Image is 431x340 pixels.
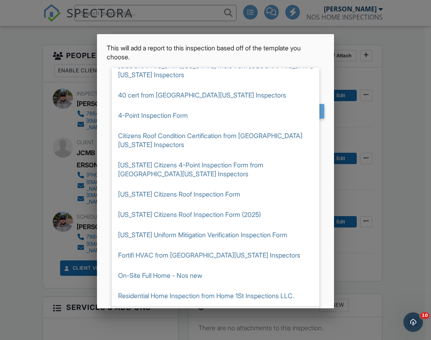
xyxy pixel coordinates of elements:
span: 40 cert from [GEOGRAPHIC_DATA][US_STATE] Inspectors [112,85,319,105]
span: 4-Point Inspection Form [112,105,319,126]
span: [US_STATE] Citizens Roof Inspection Form [112,184,319,204]
span: Fortifi HVAC from [GEOGRAPHIC_DATA][US_STATE] Inspectors [112,245,319,265]
span: [GEOGRAPHIC_DATA][US_STATE] Mold from [GEOGRAPHIC_DATA][US_STATE] Inspectors [112,56,319,85]
span: On-Site Full Home - Nos new [112,265,319,286]
p: This will add a report to this inspection based off of the template you choose. [107,43,324,62]
iframe: Intercom live chat [403,312,423,332]
span: Residential Home Inspection from Home 1St Inspections LLC. [112,286,319,306]
span: Sewer Inspection [112,306,319,326]
span: 10 [420,312,429,319]
span: [US_STATE] Uniform Mitigation Verification Inspection Form [112,225,319,245]
span: [US_STATE] Citizens Roof Inspection Form (2025) [112,204,319,225]
span: [US_STATE] Citizens 4-Point Inspection Form from [GEOGRAPHIC_DATA][US_STATE] Inspectors [112,155,319,184]
span: Citizens Roof Condition Certification from [GEOGRAPHIC_DATA][US_STATE] Inspectors [112,126,319,155]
